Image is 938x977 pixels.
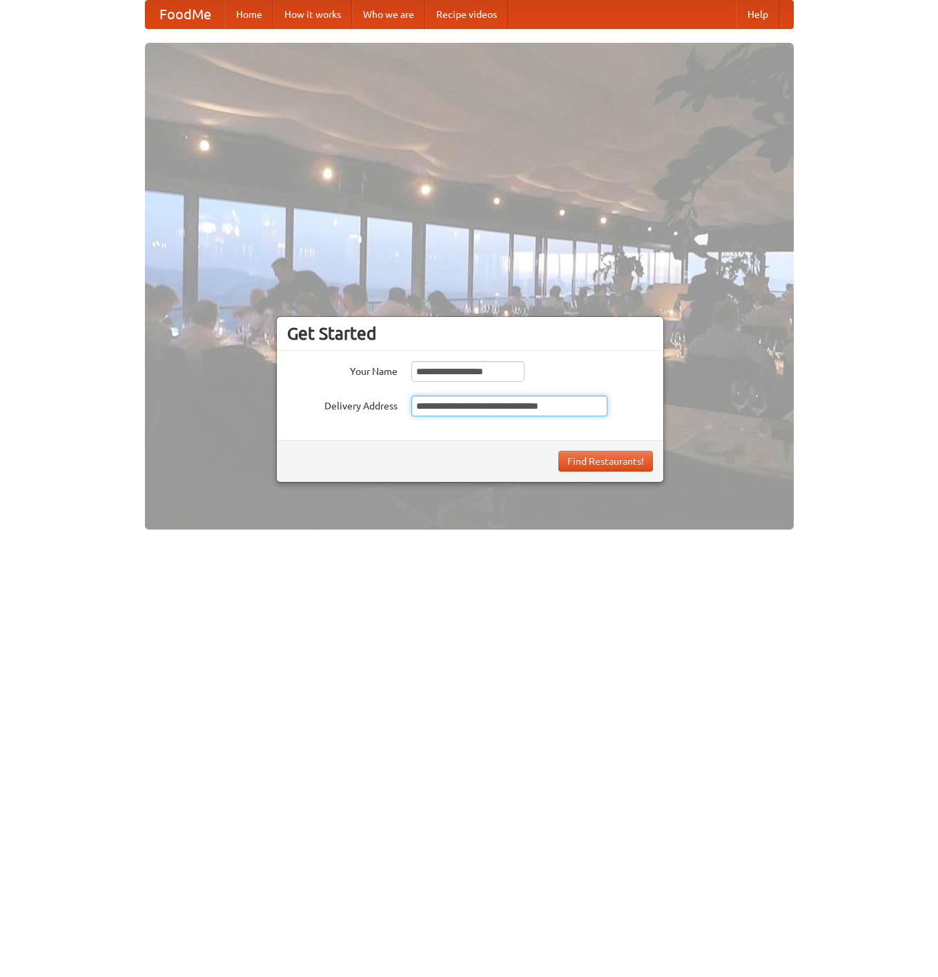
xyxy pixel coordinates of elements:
button: Find Restaurants! [558,451,653,472]
h3: Get Started [287,323,653,344]
a: How it works [273,1,352,28]
label: Delivery Address [287,396,398,413]
a: Help [736,1,779,28]
a: Home [225,1,273,28]
a: Recipe videos [425,1,508,28]
a: FoodMe [146,1,225,28]
label: Your Name [287,361,398,378]
a: Who we are [352,1,425,28]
